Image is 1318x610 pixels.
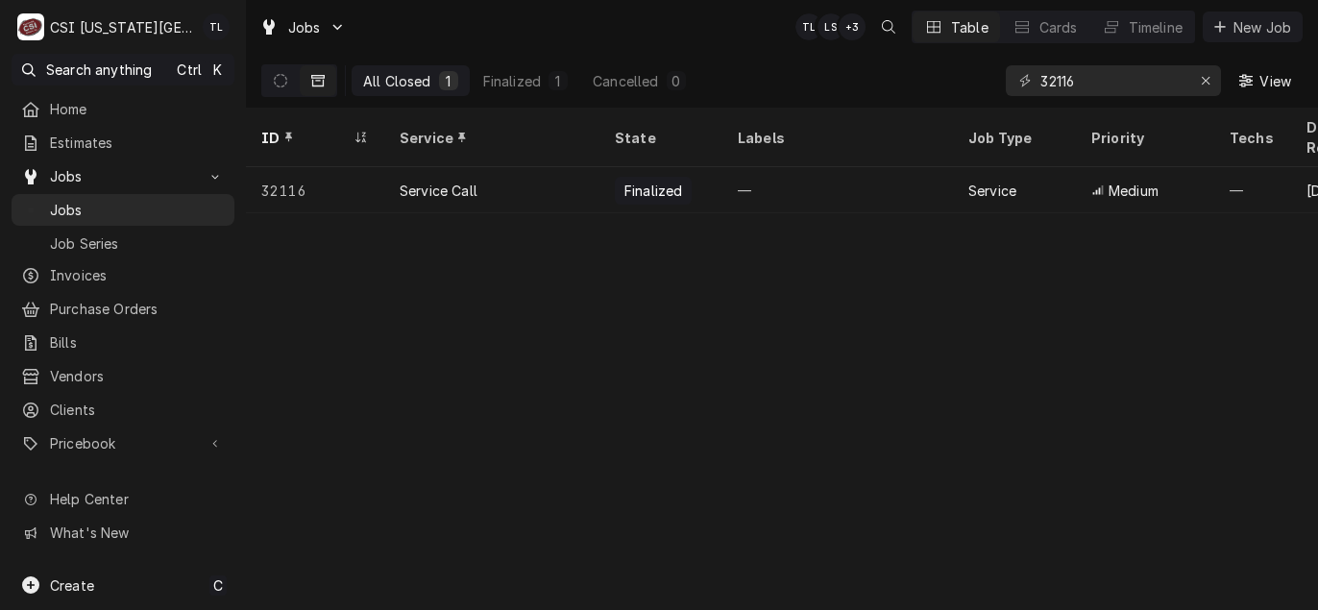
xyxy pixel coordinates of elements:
[50,265,225,285] span: Invoices
[1040,65,1184,96] input: Keyword search
[1129,17,1183,37] div: Timeline
[261,128,350,148] div: ID
[50,299,225,319] span: Purchase Orders
[12,54,234,85] button: Search anythingCtrlK
[203,13,230,40] div: Torey Lopez's Avatar
[12,160,234,192] a: Go to Jobs
[50,489,223,509] span: Help Center
[1109,181,1159,201] span: Medium
[552,71,564,91] div: 1
[818,13,844,40] div: Lindy Springer's Avatar
[671,71,682,91] div: 0
[50,577,94,594] span: Create
[615,128,707,148] div: State
[1229,65,1303,96] button: View
[213,60,222,80] span: K
[12,327,234,358] a: Bills
[177,60,202,80] span: Ctrl
[252,12,354,43] a: Go to Jobs
[951,17,988,37] div: Table
[12,93,234,125] a: Home
[795,13,822,40] div: TL
[203,13,230,40] div: TL
[213,575,223,596] span: C
[1256,71,1295,91] span: View
[12,127,234,159] a: Estimates
[12,360,234,392] a: Vendors
[46,60,152,80] span: Search anything
[17,13,44,40] div: C
[50,233,225,254] span: Job Series
[593,71,658,91] div: Cancelled
[12,194,234,226] a: Jobs
[483,71,541,91] div: Finalized
[968,181,1016,201] div: Service
[443,71,454,91] div: 1
[839,13,866,40] div: + 3
[1091,128,1195,148] div: Priority
[246,167,384,213] div: 32116
[50,17,192,37] div: CSI [US_STATE][GEOGRAPHIC_DATA]
[50,332,225,353] span: Bills
[738,128,938,148] div: Labels
[400,128,580,148] div: Service
[722,167,953,213] div: —
[818,13,844,40] div: LS
[12,259,234,291] a: Invoices
[50,523,223,543] span: What's New
[1039,17,1078,37] div: Cards
[873,12,904,42] button: Open search
[1190,65,1221,96] button: Erase input
[622,181,684,201] div: Finalized
[1230,17,1295,37] span: New Job
[50,200,225,220] span: Jobs
[12,394,234,426] a: Clients
[50,366,225,386] span: Vendors
[1203,12,1303,42] button: New Job
[968,128,1061,148] div: Job Type
[12,427,234,459] a: Go to Pricebook
[50,133,225,153] span: Estimates
[12,293,234,325] a: Purchase Orders
[50,99,225,119] span: Home
[12,517,234,549] a: Go to What's New
[50,166,196,186] span: Jobs
[50,433,196,453] span: Pricebook
[17,13,44,40] div: CSI Kansas City's Avatar
[1230,128,1276,148] div: Techs
[12,483,234,515] a: Go to Help Center
[288,17,321,37] span: Jobs
[795,13,822,40] div: Torey Lopez's Avatar
[12,228,234,259] a: Job Series
[400,181,477,201] div: Service Call
[50,400,225,420] span: Clients
[363,71,431,91] div: All Closed
[1214,167,1291,213] div: —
